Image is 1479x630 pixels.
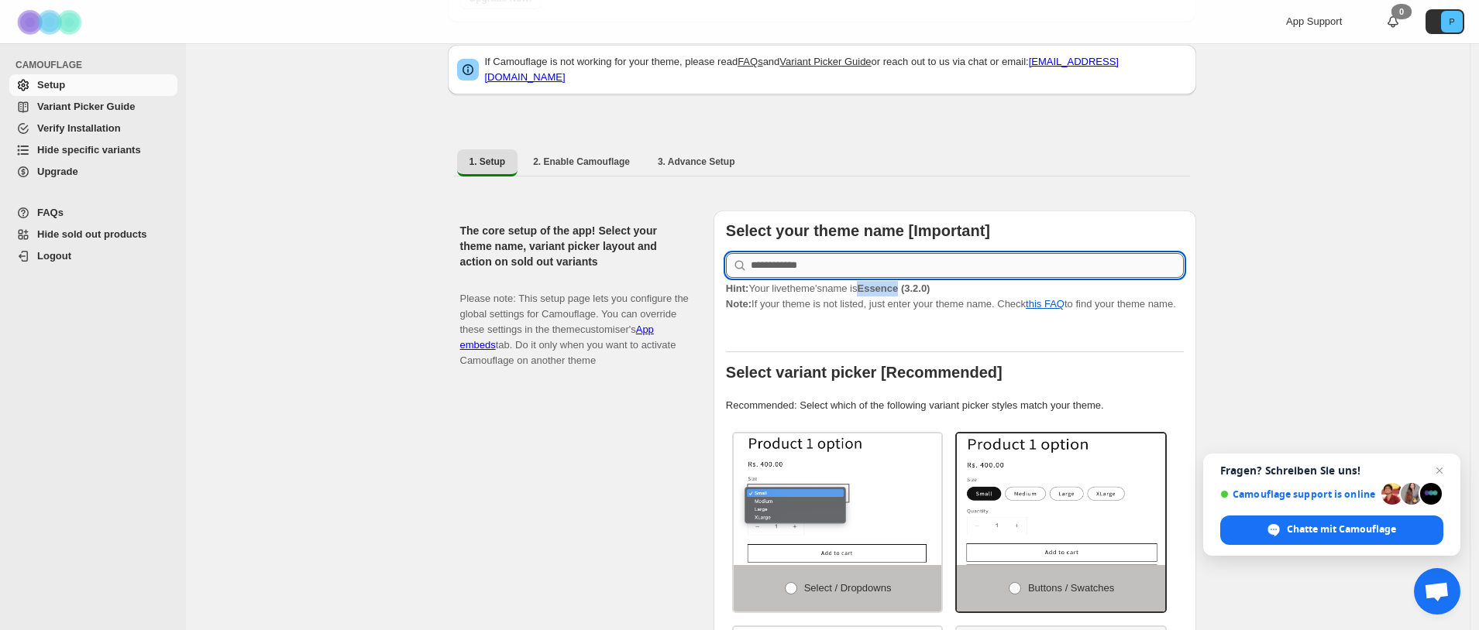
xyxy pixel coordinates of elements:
p: If your theme is not listed, just enter your theme name. Check to find your theme name. [726,281,1184,312]
span: Camouflage support is online [1220,488,1376,500]
text: P [1449,17,1454,26]
a: this FAQ [1026,298,1065,310]
span: 2. Enable Camouflage [533,156,630,168]
p: If Camouflage is not working for your theme, please read and or reach out to us via chat or email: [485,54,1187,85]
strong: Hint: [726,282,749,294]
img: Buttons / Swatches [957,433,1165,565]
a: FAQs [9,202,177,224]
strong: Essence (3.2.0) [857,282,930,294]
span: Buttons / Swatches [1028,582,1114,594]
a: Variant Picker Guide [779,56,871,67]
a: Setup [9,74,177,96]
span: 3. Advance Setup [658,156,735,168]
span: Hide sold out products [37,228,147,240]
span: CAMOUFLAGE [15,59,178,71]
a: Variant Picker Guide [9,96,177,118]
a: Hide sold out products [9,224,177,245]
span: Upgrade [37,166,78,177]
span: Select / Dropdowns [804,582,892,594]
span: FAQs [37,207,64,218]
div: Chat öffnen [1414,568,1460,615]
a: 0 [1385,14,1401,29]
a: Logout [9,245,177,267]
span: Setup [37,79,65,91]
button: Avatar with initials P [1426,9,1464,34]
div: Chatte mit Camouflage [1220,515,1443,545]
a: Upgrade [9,161,177,183]
img: Select / Dropdowns [734,433,942,565]
a: FAQs [738,56,763,67]
p: Please note: This setup page lets you configure the global settings for Camouflage. You can overr... [460,276,689,368]
a: Verify Installation [9,118,177,139]
span: Your live theme's name is [726,282,930,294]
b: Select variant picker [Recommended] [726,364,1003,381]
span: Variant Picker Guide [37,101,135,112]
span: Avatar with initials P [1441,11,1463,33]
p: Recommended: Select which of the following variant picker styles match your theme. [726,398,1184,413]
span: Fragen? Schreiben Sie uns! [1220,464,1443,477]
span: App Support [1286,15,1342,27]
h2: The core setup of the app! Select your theme name, variant picker layout and action on sold out v... [460,223,689,269]
a: Hide specific variants [9,139,177,161]
span: Chat schließen [1430,461,1449,480]
strong: Note: [726,298,752,310]
span: Hide specific variants [37,144,141,156]
span: Verify Installation [37,122,121,134]
span: 1. Setup [469,156,506,168]
span: Chatte mit Camouflage [1287,522,1396,536]
b: Select your theme name [Important] [726,222,990,239]
img: Camouflage [12,1,90,43]
div: 0 [1391,4,1412,19]
span: Logout [37,250,71,262]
